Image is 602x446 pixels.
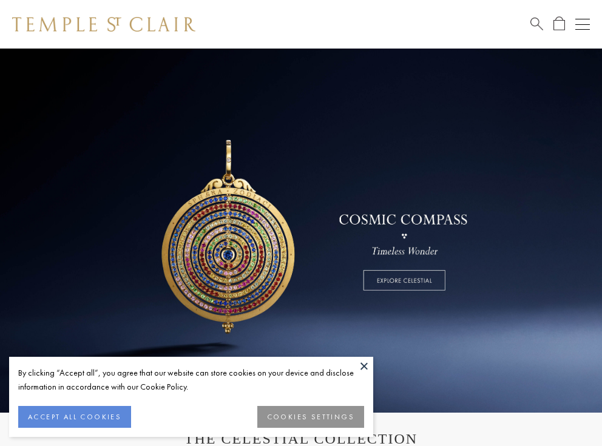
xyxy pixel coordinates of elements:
[18,406,131,428] button: ACCEPT ALL COOKIES
[12,17,195,32] img: Temple St. Clair
[547,395,590,434] iframe: Gorgias live chat messenger
[18,366,364,394] div: By clicking “Accept all”, you agree that our website can store cookies on your device and disclos...
[257,406,364,428] button: COOKIES SETTINGS
[575,17,590,32] button: Open navigation
[553,16,565,32] a: Open Shopping Bag
[530,16,543,32] a: Search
